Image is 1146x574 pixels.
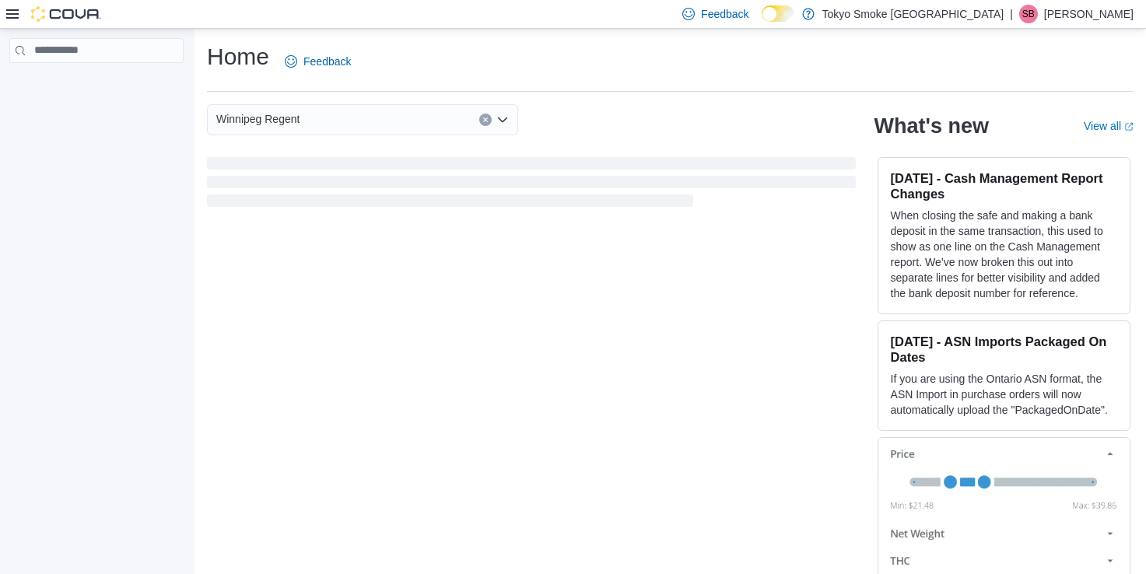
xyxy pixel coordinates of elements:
button: Open list of options [496,114,509,126]
h3: [DATE] - ASN Imports Packaged On Dates [891,334,1117,365]
button: Clear input [479,114,492,126]
p: When closing the safe and making a bank deposit in the same transaction, this used to show as one... [891,208,1117,301]
a: Feedback [279,46,357,77]
nav: Complex example [9,66,184,103]
h3: [DATE] - Cash Management Report Changes [891,170,1117,201]
p: If you are using the Ontario ASN format, the ASN Import in purchase orders will now automatically... [891,371,1117,418]
p: | [1010,5,1013,23]
p: Tokyo Smoke [GEOGRAPHIC_DATA] [822,5,1004,23]
span: Winnipeg Regent [216,110,300,128]
span: Dark Mode [762,22,762,23]
p: [PERSON_NAME] [1044,5,1134,23]
span: Loading [207,160,856,210]
span: Feedback [701,6,748,22]
input: Dark Mode [762,5,794,22]
div: Sharla Bugge [1019,5,1038,23]
h1: Home [207,41,269,72]
a: View allExternal link [1084,120,1134,132]
span: Feedback [303,54,351,69]
img: Cova [31,6,101,22]
h2: What's new [874,114,989,138]
svg: External link [1124,122,1134,131]
span: SB [1022,5,1035,23]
